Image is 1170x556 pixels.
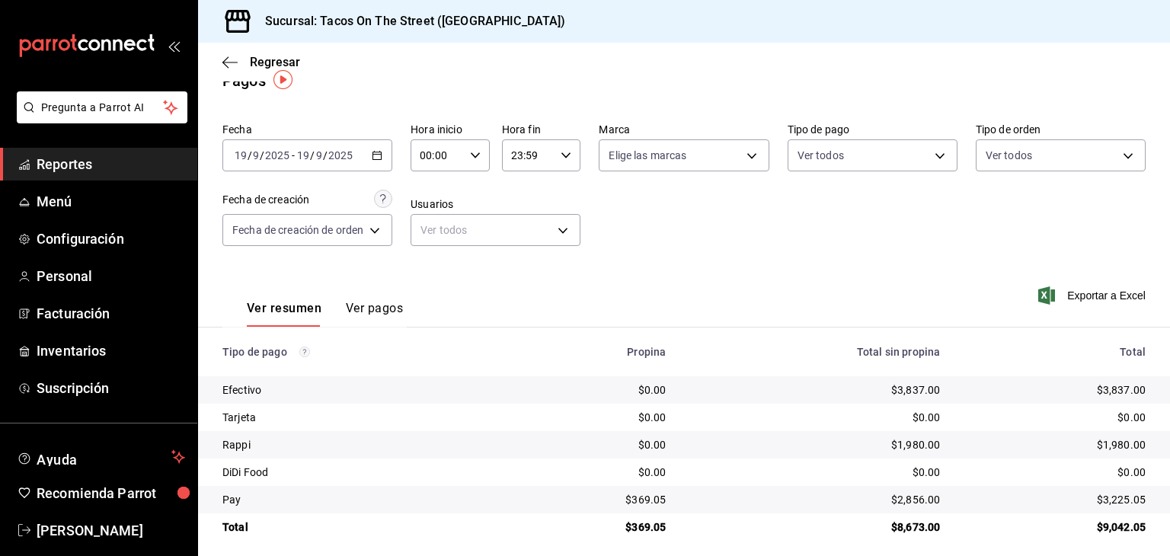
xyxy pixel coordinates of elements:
span: Menú [37,191,185,212]
div: $8,673.00 [690,519,940,535]
span: Ver todos [798,148,844,163]
span: Fecha de creación de orden [232,222,363,238]
div: $0.00 [964,410,1146,425]
input: ---- [328,149,353,161]
div: $9,042.05 [964,519,1146,535]
input: ---- [264,149,290,161]
div: $369.05 [526,492,666,507]
label: Hora inicio [411,124,490,135]
div: Propina [526,346,666,358]
button: Regresar [222,55,300,69]
div: Total [222,519,501,535]
input: -- [252,149,260,161]
div: $0.00 [690,465,940,480]
img: Tooltip marker [273,70,292,89]
div: Tarjeta [222,410,501,425]
span: / [260,149,264,161]
h3: Sucursal: Tacos On The Street ([GEOGRAPHIC_DATA]) [253,12,565,30]
div: $3,837.00 [964,382,1146,398]
label: Hora fin [502,124,581,135]
label: Tipo de orden [976,124,1146,135]
div: $0.00 [526,437,666,452]
span: Elige las marcas [609,148,686,163]
button: open_drawer_menu [168,40,180,52]
div: $1,980.00 [690,437,940,452]
div: Total [964,346,1146,358]
div: $0.00 [526,382,666,398]
div: Ver todos [411,214,580,246]
label: Fecha [222,124,392,135]
span: Suscripción [37,378,185,398]
span: Recomienda Parrot [37,483,185,503]
span: Configuración [37,228,185,249]
a: Pregunta a Parrot AI [11,110,187,126]
span: / [248,149,252,161]
label: Usuarios [411,199,580,209]
span: Inventarios [37,340,185,361]
label: Marca [599,124,769,135]
input: -- [296,149,310,161]
div: $3,225.05 [964,492,1146,507]
button: Pregunta a Parrot AI [17,91,187,123]
div: $0.00 [964,465,1146,480]
div: navigation tabs [247,301,403,327]
span: Pregunta a Parrot AI [41,100,164,116]
span: / [323,149,328,161]
span: Personal [37,266,185,286]
span: Reportes [37,154,185,174]
div: $3,837.00 [690,382,940,398]
span: Ver todos [986,148,1032,163]
div: DiDi Food [222,465,501,480]
input: -- [315,149,323,161]
span: - [292,149,295,161]
div: $369.05 [526,519,666,535]
div: Total sin propina [690,346,940,358]
span: / [310,149,315,161]
input: -- [234,149,248,161]
span: Regresar [250,55,300,69]
span: Ayuda [37,448,165,466]
div: $1,980.00 [964,437,1146,452]
div: Fecha de creación [222,192,309,208]
span: [PERSON_NAME] [37,520,185,541]
div: Pay [222,492,501,507]
label: Tipo de pago [788,124,957,135]
button: Ver resumen [247,301,321,327]
button: Exportar a Excel [1041,286,1146,305]
div: Tipo de pago [222,346,501,358]
div: Efectivo [222,382,501,398]
div: $0.00 [690,410,940,425]
span: Facturación [37,303,185,324]
svg: Los pagos realizados con Pay y otras terminales son montos brutos. [299,347,310,357]
div: $2,856.00 [690,492,940,507]
button: Ver pagos [346,301,403,327]
div: Rappi [222,437,501,452]
div: $0.00 [526,410,666,425]
div: $0.00 [526,465,666,480]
